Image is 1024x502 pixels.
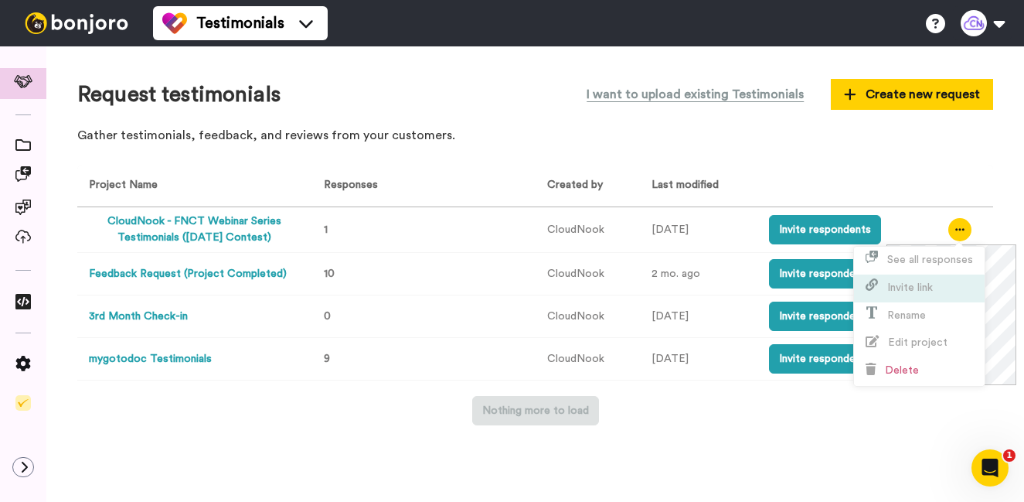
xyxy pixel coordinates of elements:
button: Invite respondents [769,344,881,374]
td: [DATE] [640,207,757,253]
button: 3rd Month Check-in [89,309,188,325]
span: 0 [324,311,331,322]
span: See all responses [887,254,973,265]
td: CloudNook [536,253,640,295]
span: Testimonials [196,12,284,34]
td: CloudNook [536,207,640,253]
button: Invite respondents [769,215,881,244]
button: Nothing more to load [472,396,599,425]
span: Rename [887,310,926,321]
img: bj-logo-header-white.svg [19,12,134,34]
img: Checklist.svg [15,395,31,411]
button: Feedback Request (Project Completed) [89,266,287,282]
span: Delete [885,365,919,376]
span: Invite link [887,282,933,293]
span: 1 [324,224,328,235]
button: I want to upload existing Testimonials [575,77,815,111]
span: 1 [1003,449,1015,462]
span: Responses [318,179,378,190]
button: CloudNook - FNCT Webinar Series Testimonials ([DATE] Contest) [89,213,300,246]
img: tm-color.svg [162,11,187,36]
th: Created by [536,165,640,207]
td: CloudNook [536,295,640,338]
button: mygotodoc Testimonials [89,351,212,367]
th: Project Name [77,165,306,207]
th: Last modified [640,165,757,207]
td: CloudNook [536,338,640,381]
td: 2 mo. ago [640,253,757,295]
button: Create new request [831,79,993,110]
span: I want to upload existing Testimonials [587,85,804,104]
td: [DATE] [640,295,757,338]
span: 9 [324,353,330,364]
h1: Request testimonials [77,83,281,107]
td: [DATE] [640,338,757,381]
button: Invite respondents [769,302,881,331]
button: Invite respondents [769,259,881,289]
span: Create new request [844,85,980,104]
span: 10 [324,268,335,279]
p: Gather testimonials, feedback, and reviews from your customers. [77,127,993,145]
iframe: Intercom live chat [971,449,1009,487]
span: Edit project [888,337,947,348]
